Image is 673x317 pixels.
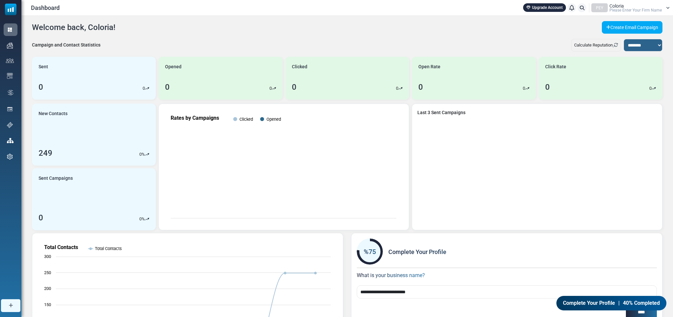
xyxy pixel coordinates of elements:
[591,3,670,12] a: PEY Coloria Please Enter Your Firm Name
[649,85,652,92] p: 0
[571,39,621,51] div: Calculate Reputation
[7,43,13,48] img: campaigns-icon.png
[165,63,182,70] span: Opened
[139,216,149,222] div: %
[418,63,440,70] span: Open Rate
[44,244,78,250] text: Total Contacts
[44,270,51,275] text: 250
[32,104,156,166] a: New Contacts 249 0%
[545,63,566,70] span: Click Rate
[164,109,403,225] svg: Rates by Campaigns
[563,299,615,307] span: Complete Your Profile
[623,299,660,307] span: 40% Completed
[7,89,14,96] img: workflow.svg
[556,296,667,310] a: Complete Your Profile | 40% Completed
[357,268,425,279] label: What is your business name?
[39,63,48,70] span: Sent
[613,43,618,48] a: Refresh Stats
[6,58,14,63] img: contacts-icon.svg
[139,151,142,158] p: 0
[523,3,566,12] a: Upgrade Account
[39,110,68,117] span: New Contacts
[44,286,51,291] text: 200
[7,154,13,160] img: settings-icon.svg
[7,106,13,112] img: landing_pages.svg
[292,63,307,70] span: Clicked
[609,4,624,8] span: Coloria
[139,151,149,158] div: %
[357,238,657,265] div: Complete Your Profile
[523,85,525,92] p: 0
[171,115,219,121] text: Rates by Campaigns
[39,212,43,224] div: 0
[266,117,281,122] text: Opened
[5,4,16,15] img: mailsoftly_icon_blue_white.svg
[609,8,662,12] span: Please Enter Your Firm Name
[39,175,73,182] span: Sent Campaigns
[7,73,13,79] img: email-templates-icon.svg
[39,147,52,159] div: 249
[32,23,115,32] h4: Welcome back, Coloria!
[357,247,383,257] div: %75
[591,3,608,12] div: PEY
[143,85,145,92] p: 0
[165,81,170,93] div: 0
[292,81,296,93] div: 0
[269,85,272,92] p: 0
[545,81,550,93] div: 0
[32,42,100,48] div: Campaign and Contact Statistics
[31,3,60,12] span: Dashboard
[618,299,620,307] span: |
[95,246,122,251] text: Total Contacts
[44,254,51,259] text: 300
[418,81,423,93] div: 0
[602,21,662,34] a: Create Email Campaign
[7,122,13,128] img: support-icon.svg
[39,81,43,93] div: 0
[139,216,142,222] p: 0
[239,117,253,122] text: Clicked
[7,27,13,33] img: dashboard-icon-active.svg
[396,85,398,92] p: 0
[417,109,657,116] a: Last 3 Sent Campaigns
[44,302,51,307] text: 150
